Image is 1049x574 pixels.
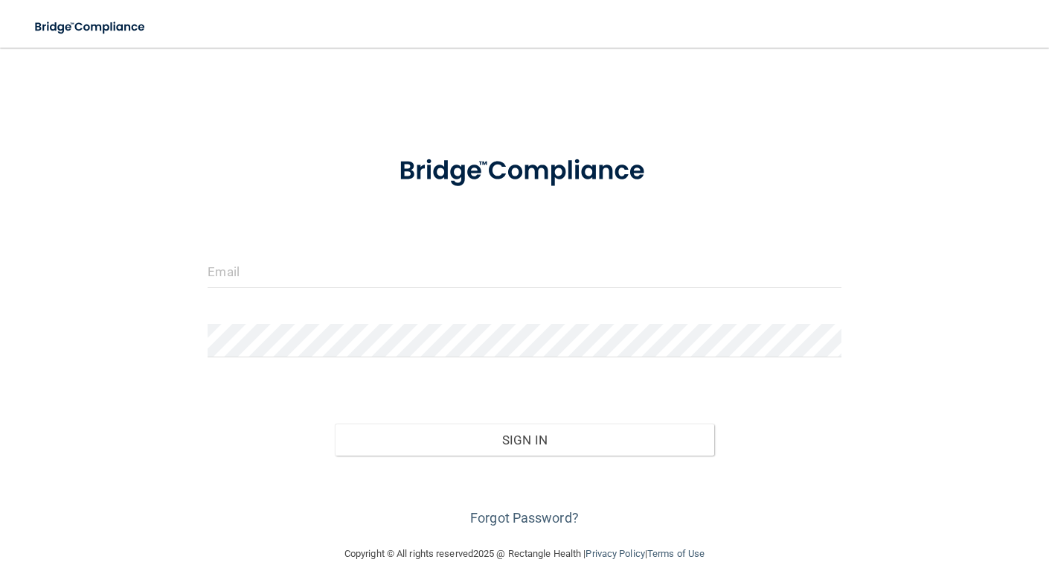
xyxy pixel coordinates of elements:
a: Terms of Use [647,548,705,559]
img: bridge_compliance_login_screen.278c3ca4.svg [372,137,678,205]
input: Email [208,255,841,288]
a: Forgot Password? [470,510,579,526]
a: Privacy Policy [586,548,644,559]
button: Sign In [335,424,715,456]
img: bridge_compliance_login_screen.278c3ca4.svg [22,12,159,42]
